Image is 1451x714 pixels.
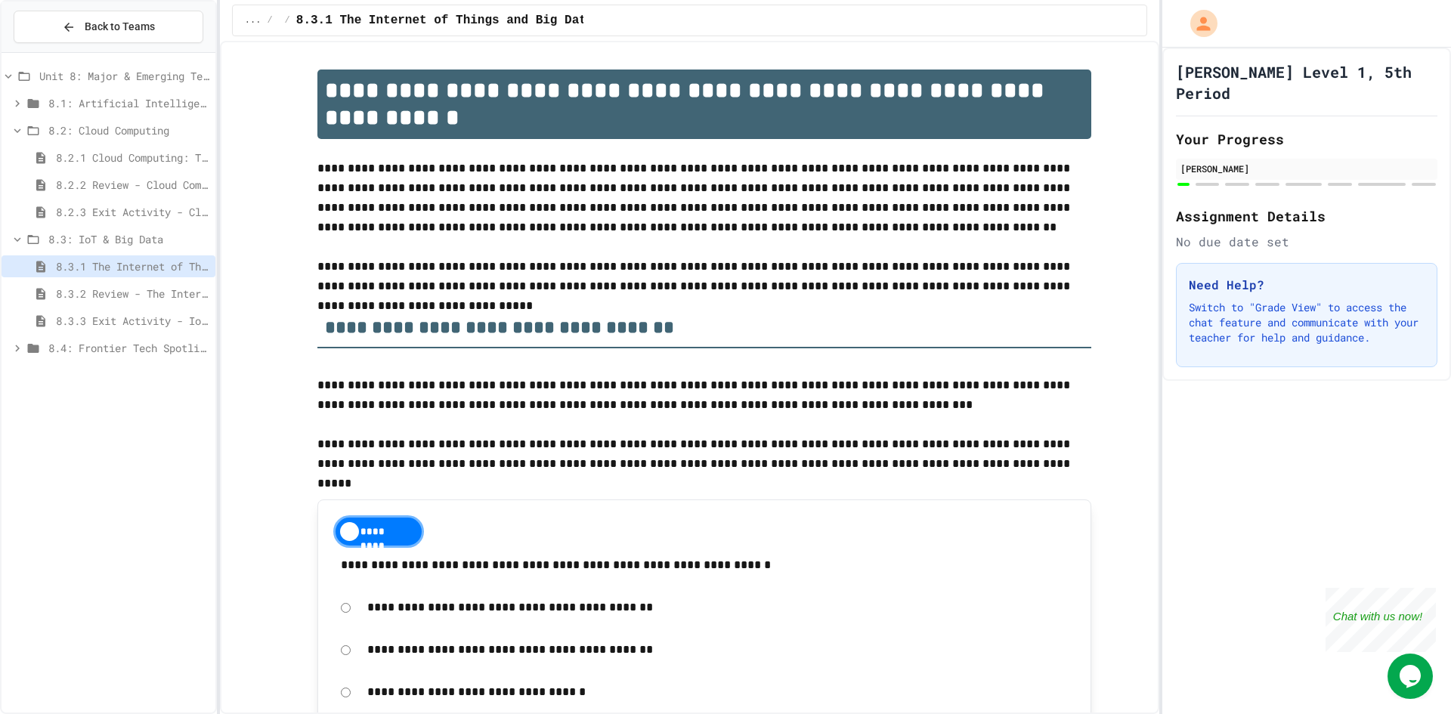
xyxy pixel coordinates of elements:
[285,14,290,26] span: /
[1326,588,1436,652] iframe: chat widget
[56,150,209,165] span: 8.2.1 Cloud Computing: Transforming the Digital World
[85,19,155,35] span: Back to Teams
[1189,300,1425,345] p: Switch to "Grade View" to access the chat feature and communicate with your teacher for help and ...
[1176,61,1437,104] h1: [PERSON_NAME] Level 1, 5th Period
[1176,128,1437,150] h2: Your Progress
[56,313,209,329] span: 8.3.3 Exit Activity - IoT Data Detective Challenge
[56,177,209,193] span: 8.2.2 Review - Cloud Computing
[48,122,209,138] span: 8.2: Cloud Computing
[56,204,209,220] span: 8.2.3 Exit Activity - Cloud Service Detective
[48,340,209,356] span: 8.4: Frontier Tech Spotlight
[1176,206,1437,227] h2: Assignment Details
[1189,276,1425,294] h3: Need Help?
[1388,654,1436,699] iframe: chat widget
[48,231,209,247] span: 8.3: IoT & Big Data
[14,11,203,43] button: Back to Teams
[1176,233,1437,251] div: No due date set
[48,95,209,111] span: 8.1: Artificial Intelligence Basics
[56,258,209,274] span: 8.3.1 The Internet of Things and Big Data: Our Connected Digital World
[39,68,209,84] span: Unit 8: Major & Emerging Technologies
[296,11,804,29] span: 8.3.1 The Internet of Things and Big Data: Our Connected Digital World
[1174,6,1221,41] div: My Account
[245,14,261,26] span: ...
[267,14,272,26] span: /
[56,286,209,301] span: 8.3.2 Review - The Internet of Things and Big Data
[1180,162,1433,175] div: [PERSON_NAME]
